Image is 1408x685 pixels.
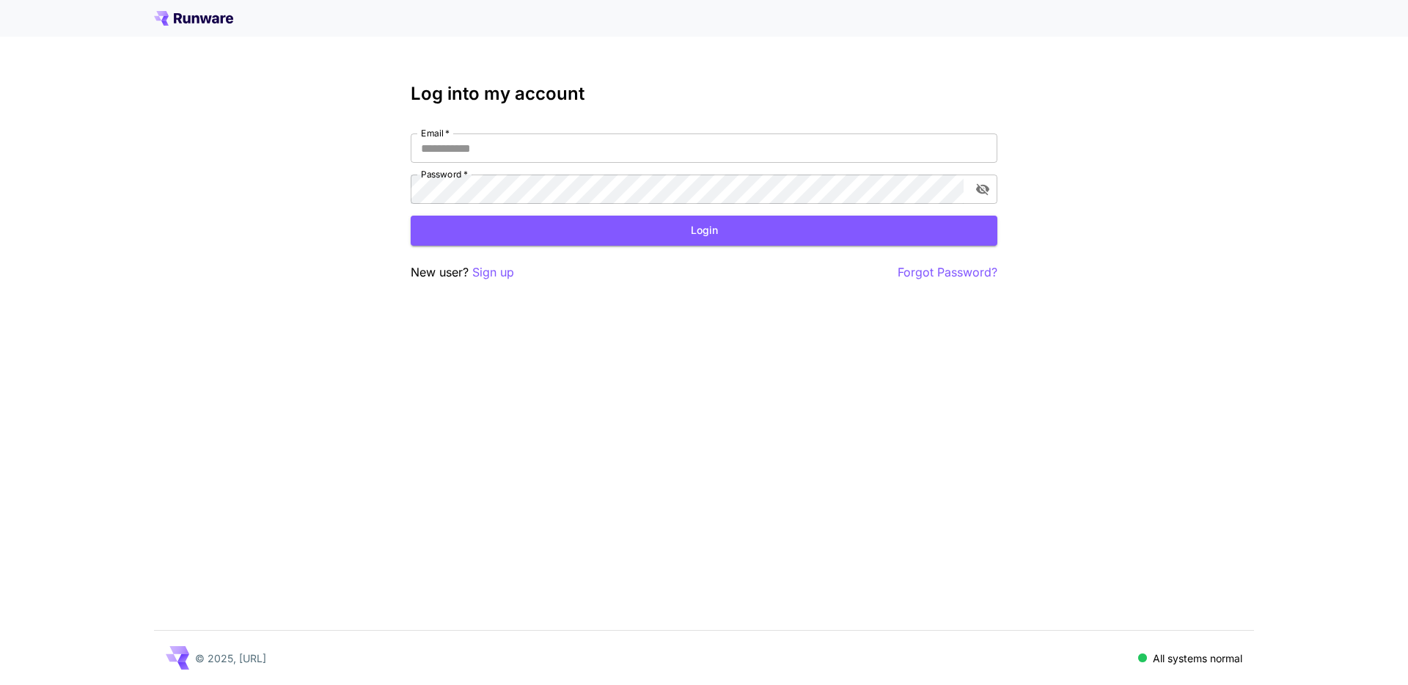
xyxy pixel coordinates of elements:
button: Sign up [472,263,514,282]
label: Password [421,168,468,180]
button: toggle password visibility [969,176,996,202]
p: New user? [411,263,514,282]
button: Login [411,216,997,246]
p: All systems normal [1153,651,1242,666]
p: © 2025, [URL] [195,651,266,666]
h3: Log into my account [411,84,997,104]
label: Email [421,127,450,139]
button: Forgot Password? [898,263,997,282]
